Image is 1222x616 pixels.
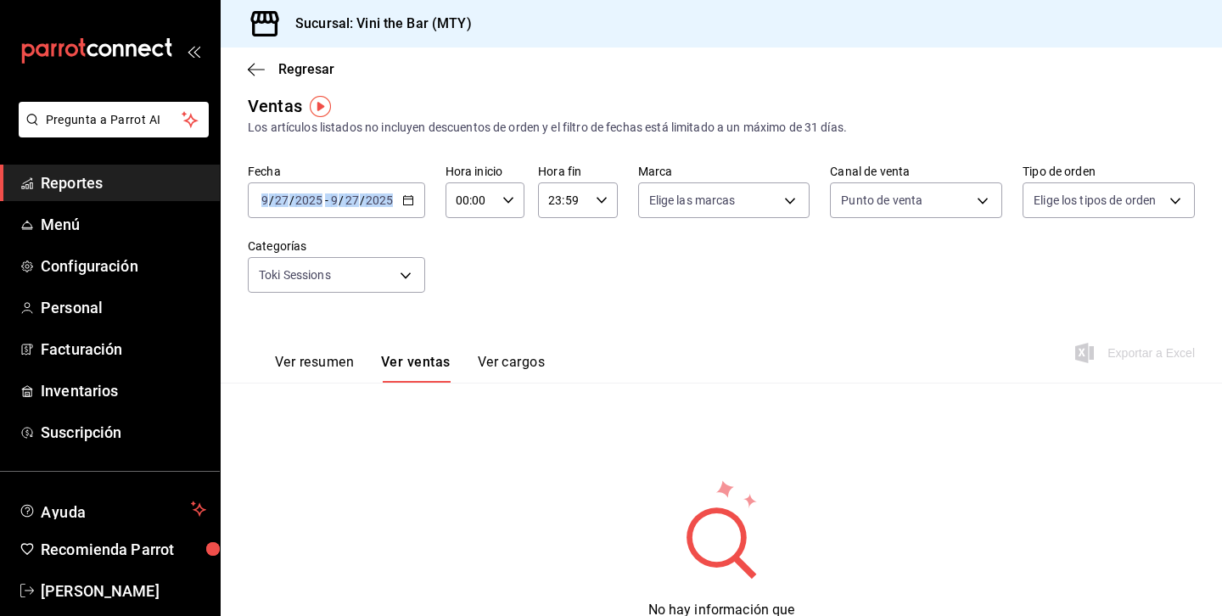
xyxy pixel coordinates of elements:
[41,499,184,519] span: Ayuda
[345,193,360,207] input: --
[325,193,328,207] span: -
[1023,165,1195,177] label: Tipo de orden
[41,338,206,361] span: Facturación
[538,165,617,177] label: Hora fin
[446,165,524,177] label: Hora inicio
[269,193,274,207] span: /
[12,123,209,141] a: Pregunta a Parrot AI
[248,240,425,252] label: Categorías
[289,193,294,207] span: /
[649,192,736,209] span: Elige las marcas
[294,193,323,207] input: ----
[478,354,546,383] button: Ver cargos
[275,354,545,383] div: navigation tabs
[259,266,331,283] span: Toki Sessions
[278,61,334,77] span: Regresar
[41,379,206,402] span: Inventarios
[41,171,206,194] span: Reportes
[41,538,206,561] span: Recomienda Parrot
[274,193,289,207] input: --
[41,255,206,277] span: Configuración
[282,14,472,34] h3: Sucursal: Vini the Bar (MTY)
[19,102,209,137] button: Pregunta a Parrot AI
[261,193,269,207] input: --
[381,354,451,383] button: Ver ventas
[187,44,200,58] button: open_drawer_menu
[638,165,810,177] label: Marca
[330,193,339,207] input: --
[41,296,206,319] span: Personal
[41,580,206,602] span: [PERSON_NAME]
[46,111,182,129] span: Pregunta a Parrot AI
[248,93,302,119] div: Ventas
[248,119,1195,137] div: Los artículos listados no incluyen descuentos de orden y el filtro de fechas está limitado a un m...
[365,193,394,207] input: ----
[248,165,425,177] label: Fecha
[275,354,354,383] button: Ver resumen
[830,165,1002,177] label: Canal de venta
[310,96,331,117] img: Tooltip marker
[339,193,344,207] span: /
[360,193,365,207] span: /
[1034,192,1156,209] span: Elige los tipos de orden
[248,61,334,77] button: Regresar
[841,192,922,209] span: Punto de venta
[41,421,206,444] span: Suscripción
[41,213,206,236] span: Menú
